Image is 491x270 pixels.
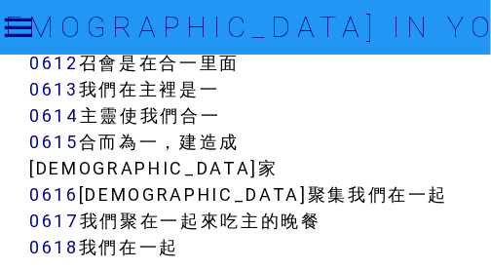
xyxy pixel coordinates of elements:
iframe: Chat [408,182,476,255]
a: 0615 [29,131,79,153]
a: 0614 [29,104,80,127]
a: 0612 [29,52,79,74]
a: 0616 [29,183,79,206]
a: 0618 [29,236,79,258]
a: 0617 [29,210,80,232]
a: 0613 [29,78,79,100]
